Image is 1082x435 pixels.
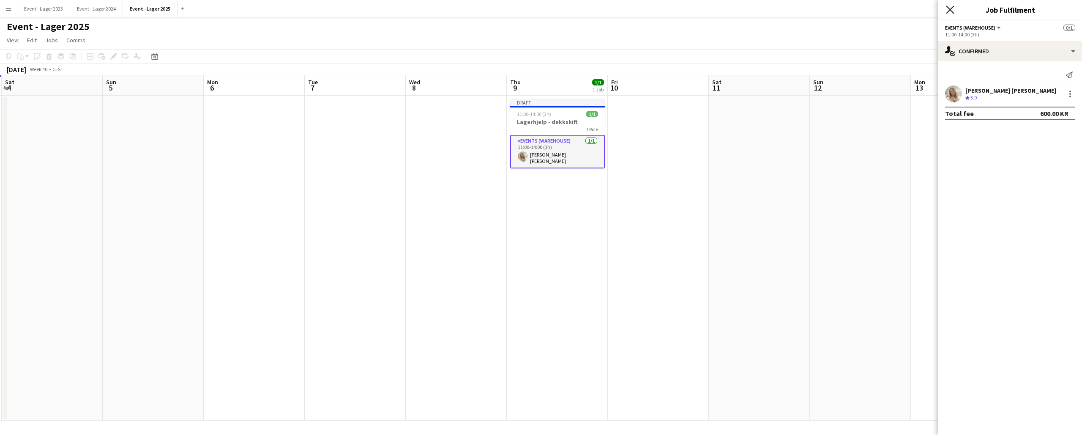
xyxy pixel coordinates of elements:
span: 0/1 [1063,25,1075,31]
span: 8 [408,83,420,93]
h3: Job Fulfilment [938,4,1082,15]
div: CEST [52,66,63,72]
div: Draft [510,99,605,106]
span: Jobs [45,36,58,44]
span: View [7,36,19,44]
span: 11 [711,83,721,93]
span: Comms [66,36,85,44]
span: 6 [206,83,218,93]
a: Edit [24,35,40,46]
span: 9 [509,83,521,93]
app-card-role: Events (Warehouse)1/111:00-14:00 (3h)[PERSON_NAME] [PERSON_NAME] [510,135,605,168]
span: Events (Warehouse) [945,25,995,31]
div: 600.00 KR [1040,109,1068,118]
app-job-card: Draft11:00-14:00 (3h)1/1Lagerhjelp - dekkskift1 RoleEvents (Warehouse)1/111:00-14:00 (3h)[PERSON_... [510,99,605,168]
span: 10 [610,83,618,93]
button: Event - Lager 2025 [123,0,178,17]
a: Comms [63,35,89,46]
span: Sun [106,78,116,86]
span: 11:00-14:00 (3h) [517,111,551,117]
h3: Lagerhjelp - dekkskift [510,118,605,126]
span: Sun [813,78,823,86]
div: 11:00-14:00 (3h) [945,31,1075,38]
span: 12 [812,83,823,93]
div: [PERSON_NAME] [PERSON_NAME] [965,87,1056,94]
span: 3.9 [970,94,977,101]
span: Mon [914,78,925,86]
span: 1/1 [592,79,604,85]
span: Mon [207,78,218,86]
span: 5 [105,83,116,93]
span: 1/1 [586,111,598,117]
span: 1 Role [586,126,598,132]
span: 13 [913,83,925,93]
span: Wed [409,78,420,86]
span: Fri [611,78,618,86]
span: Edit [27,36,37,44]
button: Event - Lager 2024 [70,0,123,17]
span: 7 [307,83,318,93]
span: Thu [510,78,521,86]
a: View [3,35,22,46]
a: Jobs [42,35,61,46]
button: Events (Warehouse) [945,25,1002,31]
span: Tue [308,78,318,86]
span: Week 40 [28,66,49,72]
div: Total fee [945,109,974,118]
div: Confirmed [938,41,1082,61]
h1: Event - Lager 2025 [7,20,90,33]
button: Event - Lager 2023 [17,0,70,17]
span: Sat [5,78,14,86]
span: Sat [712,78,721,86]
div: 1 Job [593,86,604,93]
div: [DATE] [7,65,26,74]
